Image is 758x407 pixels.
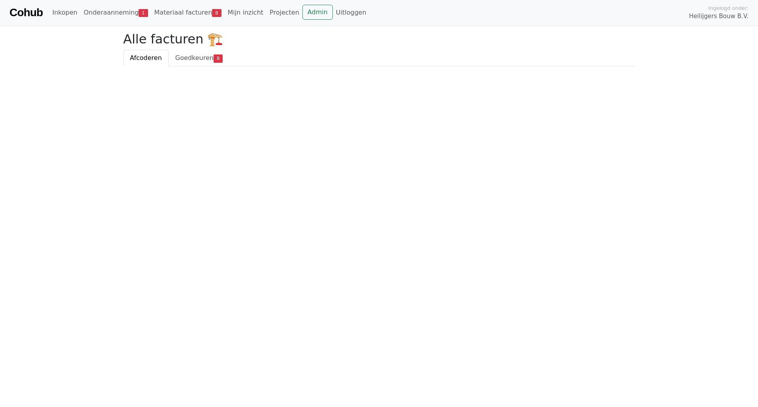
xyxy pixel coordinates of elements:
span: Heilijgers Bouw B.V. [689,12,749,21]
span: 1 [139,9,148,17]
span: Afcoderen [130,54,162,62]
a: Cohub [9,3,43,22]
h2: Alle facturen 🏗️ [123,32,635,47]
a: Uitloggen [333,5,370,21]
a: Materiaal facturen8 [151,5,225,21]
span: 8 [212,9,221,17]
a: Projecten [266,5,302,21]
a: Inkopen [49,5,80,21]
span: Ingelogd onder: [708,4,749,12]
a: Goedkeuren8 [169,50,229,66]
a: Mijn inzicht [225,5,267,21]
span: 8 [214,54,223,62]
a: Admin [302,5,333,20]
a: Onderaanneming1 [81,5,151,21]
span: Goedkeuren [175,54,214,62]
a: Afcoderen [123,50,169,66]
